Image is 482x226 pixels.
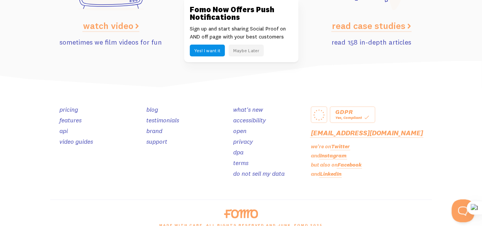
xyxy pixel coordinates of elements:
p: and [311,152,432,160]
a: Facebook [337,161,361,168]
a: open [233,127,247,135]
a: Instagram [320,152,346,159]
img: fomo-logo-orange-8ab935bcb42dfda78e33409a85f7af36b90c658097e6bb5368b87284a318b3da.svg [224,209,258,218]
a: dpa [233,148,243,156]
a: features [59,116,82,124]
p: read 158 in-depth articles [311,37,432,47]
button: Yes! I want it [190,45,225,56]
a: support [146,138,167,145]
a: terms [233,159,248,167]
a: privacy [233,138,253,145]
a: testimonials [146,116,179,124]
a: pricing [59,106,78,113]
p: and [311,170,432,178]
p: sometimes we film videos for fun [50,37,171,47]
a: brand [146,127,162,135]
div: GDPR [335,109,370,114]
div: Yes, Compliant [335,114,370,121]
h3: Fomo Now Offers Push Notifications [190,6,293,21]
a: api [59,127,68,135]
p: see how easy it is to use Fomo [181,37,302,47]
a: Twitter [331,143,349,150]
a: GDPR Yes, Compliant [330,106,375,123]
a: what's new [233,106,263,113]
a: accessibility [233,116,266,124]
a: video guides [59,138,93,145]
a: read case studies [332,20,411,31]
a: LinkedIn [320,170,341,177]
button: Maybe Later [229,45,264,56]
a: do not sell my data [233,170,285,177]
a: blog [146,106,158,113]
a: [EMAIL_ADDRESS][DOMAIN_NAME] [311,128,423,137]
p: we're on [311,143,432,151]
iframe: Help Scout Beacon - Open [452,199,474,222]
a: watch video [83,20,139,31]
p: Sign up and start sharing Social Proof on AND off page with your best customers [190,25,293,41]
p: but also on [311,161,432,169]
